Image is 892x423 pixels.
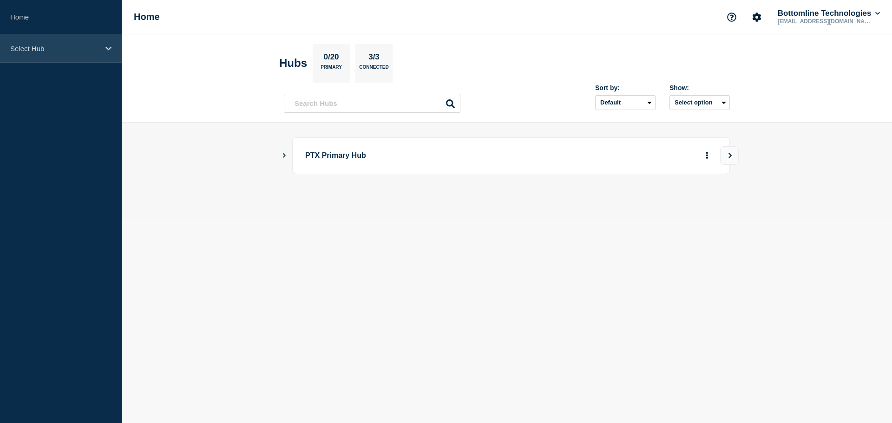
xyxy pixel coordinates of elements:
[669,95,730,110] button: Select option
[365,52,383,65] p: 3/3
[747,7,767,27] button: Account settings
[701,147,713,164] button: More actions
[321,65,342,74] p: Primary
[776,9,882,18] button: Bottomline Technologies
[359,65,388,74] p: Connected
[595,95,656,110] select: Sort by
[595,84,656,91] div: Sort by:
[282,152,287,159] button: Show Connected Hubs
[134,12,160,22] h1: Home
[305,147,562,164] p: PTX Primary Hub
[320,52,342,65] p: 0/20
[669,84,730,91] div: Show:
[720,146,739,165] button: View
[776,18,872,25] p: [EMAIL_ADDRESS][DOMAIN_NAME]
[284,94,460,113] input: Search Hubs
[279,57,307,70] h2: Hubs
[722,7,741,27] button: Support
[10,45,99,52] p: Select Hub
